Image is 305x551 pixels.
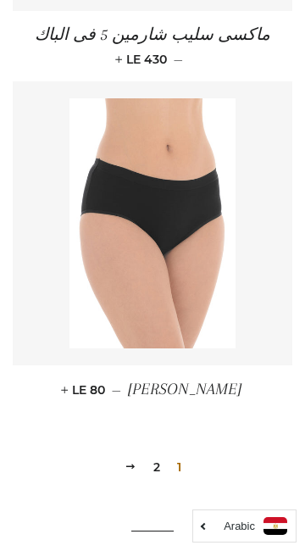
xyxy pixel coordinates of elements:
a: [PERSON_NAME] — LE 80 [13,365,292,414]
span: 1 [170,454,188,480]
i: Arabic [224,520,255,532]
span: LE 430 [119,52,167,67]
span: LE 80 [64,382,105,398]
span: ماكسى سليب شارمين 5 فى الباك [35,25,270,44]
a: 2 [147,454,167,480]
span: [PERSON_NAME] [128,380,241,398]
a: Arabic [202,517,287,535]
a: ماكسى سليب شارمين 5 فى الباك — LE 430 [13,11,292,81]
span: — [174,52,183,67]
span: — [112,382,121,398]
